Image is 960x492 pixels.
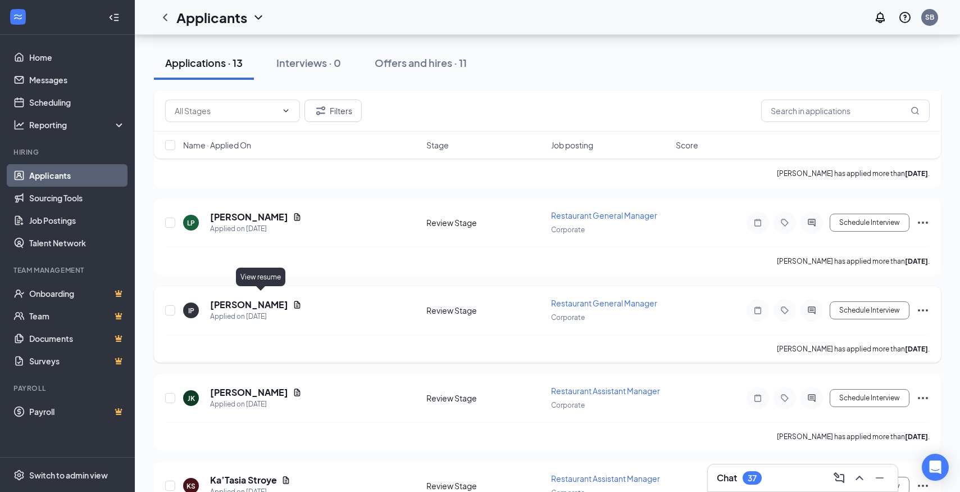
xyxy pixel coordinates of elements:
[426,305,544,316] div: Review Stage
[210,211,288,223] h5: [PERSON_NAME]
[805,394,818,403] svg: ActiveChat
[165,56,243,70] div: Applications · 13
[778,306,791,315] svg: Tag
[676,139,698,151] span: Score
[905,345,928,353] b: [DATE]
[13,470,25,481] svg: Settings
[29,350,125,372] a: SurveysCrown
[898,11,912,24] svg: QuestionInfo
[916,391,930,405] svg: Ellipses
[375,56,467,70] div: Offers and hires · 11
[210,311,302,322] div: Applied on [DATE]
[850,469,868,487] button: ChevronUp
[551,225,585,234] span: Corporate
[293,213,302,222] svg: Document
[916,304,930,317] svg: Ellipses
[873,471,886,485] svg: Minimize
[276,56,341,70] div: Interviews · 0
[304,100,362,122] button: Filter Filters
[853,471,866,485] svg: ChevronUp
[252,11,265,24] svg: ChevronDown
[426,139,449,151] span: Stage
[922,454,949,481] div: Open Intercom Messenger
[13,383,123,393] div: Payroll
[29,305,125,327] a: TeamCrown
[751,218,765,227] svg: Note
[905,257,928,265] b: [DATE]
[29,327,125,350] a: DocumentsCrown
[905,432,928,441] b: [DATE]
[551,139,593,151] span: Job posting
[751,306,765,315] svg: Note
[777,256,930,266] p: [PERSON_NAME] has applied more than .
[29,46,125,69] a: Home
[551,473,660,484] span: Restaurant Assistant Manager
[236,268,285,286] div: View resume
[176,8,247,27] h1: Applicants
[830,389,909,407] button: Schedule Interview
[916,216,930,229] svg: Ellipses
[805,218,818,227] svg: ActiveChat
[911,106,920,115] svg: MagnifyingGlass
[210,299,288,311] h5: [PERSON_NAME]
[777,432,930,441] p: [PERSON_NAME] has applied more than .
[13,265,123,275] div: Team Management
[805,306,818,315] svg: ActiveChat
[873,11,887,24] svg: Notifications
[871,469,889,487] button: Minimize
[905,169,928,178] b: [DATE]
[925,12,934,22] div: SB
[314,104,327,118] svg: Filter
[426,217,544,228] div: Review Stage
[108,12,120,23] svg: Collapse
[830,301,909,319] button: Schedule Interview
[29,164,125,187] a: Applicants
[13,147,123,157] div: Hiring
[426,392,544,404] div: Review Stage
[188,394,195,403] div: JK
[188,306,194,315] div: IP
[29,187,125,209] a: Sourcing Tools
[187,218,195,228] div: LP
[29,282,125,305] a: OnboardingCrown
[551,210,657,220] span: Restaurant General Manager
[29,232,125,254] a: Talent Network
[281,476,290,485] svg: Document
[551,401,585,409] span: Corporate
[186,481,195,491] div: KS
[761,100,930,122] input: Search in applications
[13,119,25,130] svg: Analysis
[293,388,302,397] svg: Document
[12,11,24,22] svg: WorkstreamLogo
[830,469,848,487] button: ComposeMessage
[210,399,302,410] div: Applied on [DATE]
[551,313,585,322] span: Corporate
[777,169,930,178] p: [PERSON_NAME] has applied more than .
[778,394,791,403] svg: Tag
[210,386,288,399] h5: [PERSON_NAME]
[210,474,277,486] h5: Ka’Tasia Stroye
[210,223,302,234] div: Applied on [DATE]
[778,218,791,227] svg: Tag
[832,471,846,485] svg: ComposeMessage
[426,480,544,491] div: Review Stage
[29,209,125,232] a: Job Postings
[830,214,909,232] button: Schedule Interview
[717,472,737,484] h3: Chat
[748,473,757,483] div: 37
[183,139,251,151] span: Name · Applied On
[751,394,765,403] svg: Note
[29,400,125,423] a: PayrollCrown
[281,106,290,115] svg: ChevronDown
[29,119,126,130] div: Reporting
[158,11,172,24] svg: ChevronLeft
[293,300,302,309] svg: Document
[551,298,657,308] span: Restaurant General Manager
[29,69,125,91] a: Messages
[175,105,277,117] input: All Stages
[777,344,930,354] p: [PERSON_NAME] has applied more than .
[551,386,660,396] span: Restaurant Assistant Manager
[29,91,125,114] a: Scheduling
[29,470,108,481] div: Switch to admin view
